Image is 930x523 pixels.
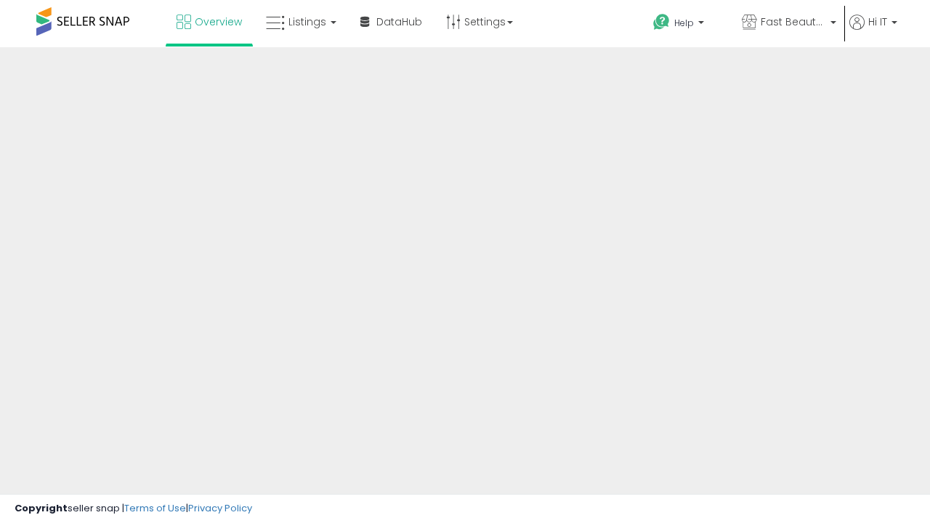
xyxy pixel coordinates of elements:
[15,501,68,515] strong: Copyright
[642,2,729,47] a: Help
[868,15,887,29] span: Hi IT
[376,15,422,29] span: DataHub
[288,15,326,29] span: Listings
[761,15,826,29] span: Fast Beauty ([GEOGRAPHIC_DATA])
[124,501,186,515] a: Terms of Use
[849,15,897,47] a: Hi IT
[674,17,694,29] span: Help
[15,502,252,516] div: seller snap | |
[195,15,242,29] span: Overview
[188,501,252,515] a: Privacy Policy
[652,13,671,31] i: Get Help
